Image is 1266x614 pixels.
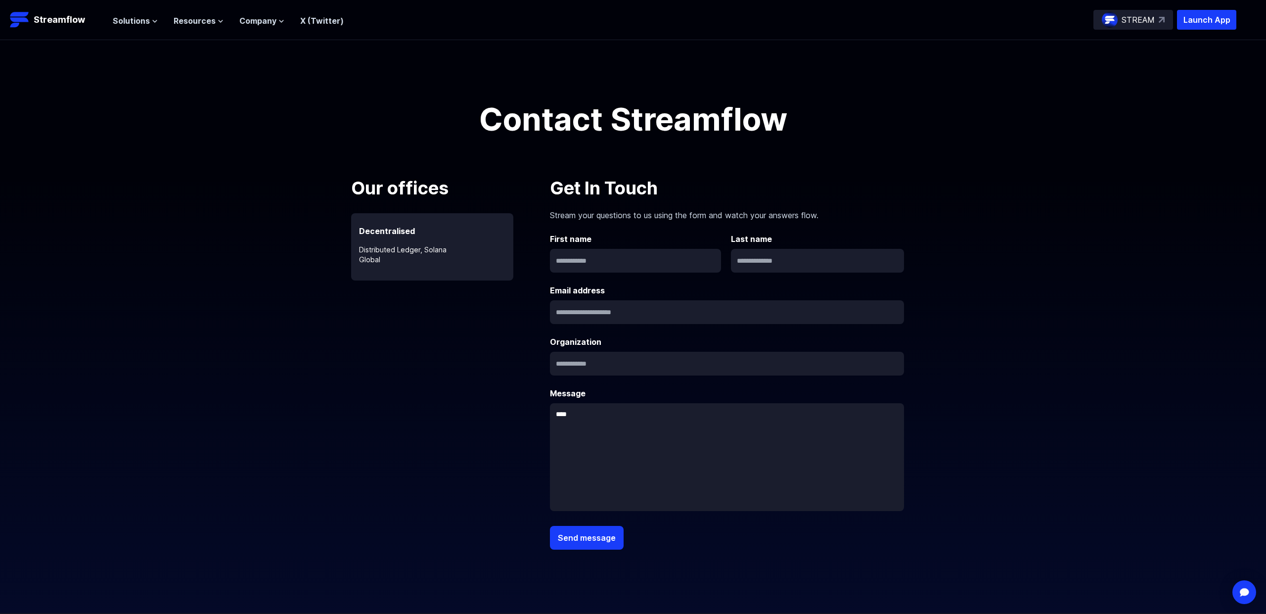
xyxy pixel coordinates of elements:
h1: Contact Streamflow [410,103,856,135]
button: Resources [174,15,224,27]
span: Resources [174,15,216,27]
button: Solutions [113,15,158,27]
p: Our offices [351,175,539,201]
p: Distributed Ledger, Solana Global [351,237,513,265]
span: Company [239,15,276,27]
label: Email address [550,284,904,296]
label: Organization [550,336,904,348]
img: Streamflow Logo [10,10,30,30]
div: Open Intercom Messenger [1232,580,1256,604]
button: Company [239,15,284,27]
a: Streamflow [10,10,103,30]
p: Stream your questions to us using the form and watch your answers flow. [550,201,904,221]
p: Streamflow [34,13,85,27]
img: top-right-arrow.svg [1159,17,1165,23]
label: Message [550,387,904,399]
button: Send message [550,526,624,550]
p: STREAM [1122,14,1155,26]
a: X (Twitter) [300,16,344,26]
p: Get In Touch [550,175,904,201]
img: streamflow-logo-circle.png [1102,12,1118,28]
button: Launch App [1177,10,1236,30]
label: Last name [731,233,904,245]
p: Decentralised [351,213,513,237]
span: Solutions [113,15,150,27]
a: STREAM [1093,10,1173,30]
label: First name [550,233,723,245]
